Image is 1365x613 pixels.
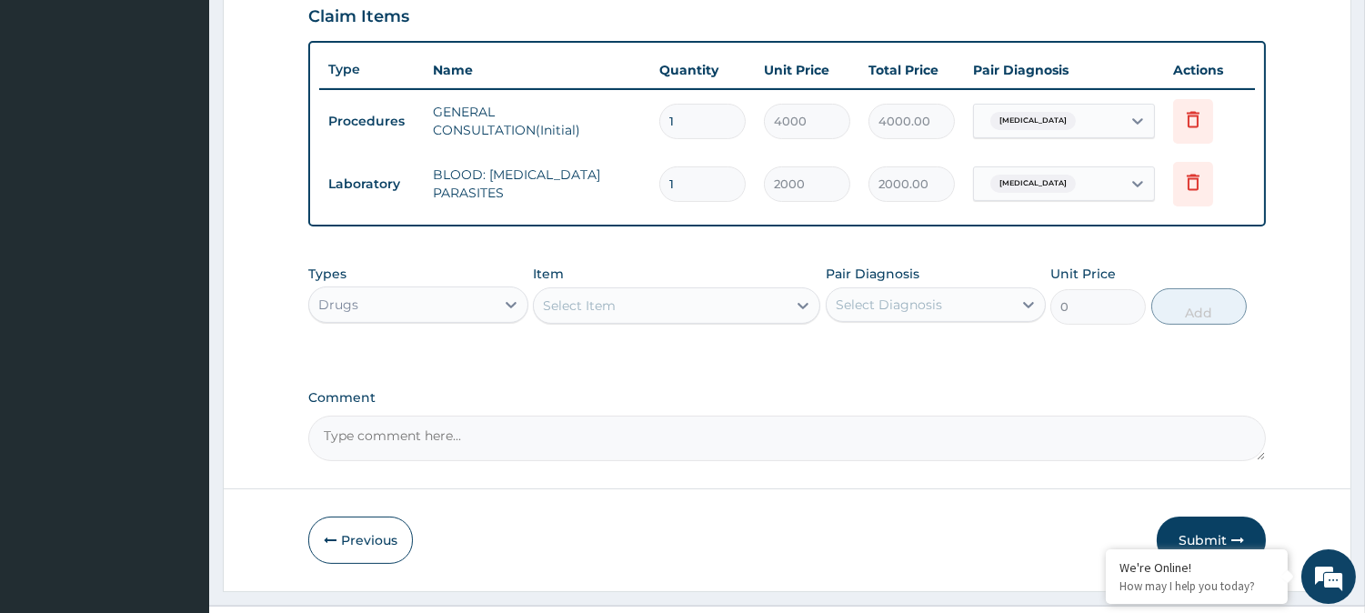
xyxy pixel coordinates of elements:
td: Procedures [319,105,424,138]
label: Types [308,266,346,282]
th: Quantity [650,52,755,88]
div: Minimize live chat window [298,9,342,53]
th: Type [319,53,424,86]
th: Name [424,52,650,88]
span: [MEDICAL_DATA] [990,112,1076,130]
button: Submit [1157,517,1266,564]
div: Drugs [318,296,358,314]
div: Select Diagnosis [836,296,942,314]
th: Pair Diagnosis [964,52,1164,88]
td: GENERAL CONSULTATION(Initial) [424,94,650,148]
label: Unit Price [1050,265,1116,283]
span: We're online! [105,188,251,372]
button: Add [1151,288,1247,325]
td: Laboratory [319,167,424,201]
p: How may I help you today? [1119,578,1274,594]
h3: Claim Items [308,7,409,27]
button: Previous [308,517,413,564]
th: Unit Price [755,52,859,88]
label: Comment [308,390,1266,406]
label: Pair Diagnosis [826,265,919,283]
th: Actions [1164,52,1255,88]
textarea: Type your message and hit 'Enter' [9,415,346,478]
img: d_794563401_company_1708531726252_794563401 [34,91,74,136]
span: [MEDICAL_DATA] [990,175,1076,193]
div: Chat with us now [95,102,306,126]
label: Item [533,265,564,283]
div: We're Online! [1119,559,1274,576]
div: Select Item [543,296,616,315]
th: Total Price [859,52,964,88]
td: BLOOD: [MEDICAL_DATA] PARASITES [424,156,650,211]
